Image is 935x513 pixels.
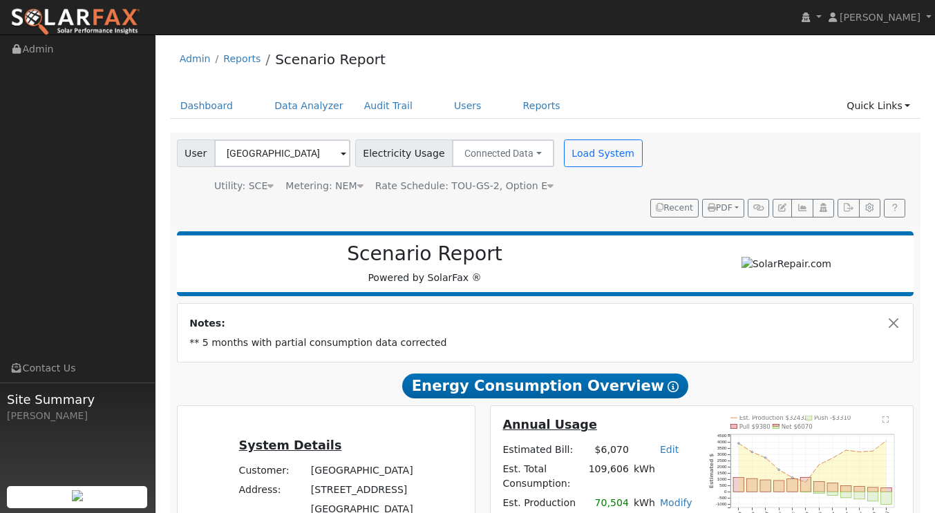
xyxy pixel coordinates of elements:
td: ** 5 months with partial consumption data corrected [187,333,904,352]
td: $6,070 [586,440,631,459]
div: Utility: SCE [214,179,274,193]
span: Energy Consumption Overview [402,374,688,398]
rect: onclick="" [868,492,879,501]
a: Quick Links [836,93,920,119]
text: 2000 [717,464,727,469]
text: 3000 [717,452,727,456]
text: -1000 [716,501,727,506]
a: Modify [660,497,692,508]
text: Net $6070 [782,423,813,430]
a: Scenario Report [275,51,386,68]
text: Estimated $ [708,454,715,488]
td: Est. Total Consumption: [500,459,586,493]
circle: onclick="" [778,469,780,470]
rect: onclick="" [733,478,744,492]
circle: onclick="" [819,464,820,465]
a: Dashboard [170,93,244,119]
text: Est. Production $32432 [739,414,809,421]
a: Admin [180,53,211,64]
text: 0 [724,489,727,494]
span: Site Summary [7,390,148,409]
rect: onclick="" [868,487,879,492]
a: Users [444,93,492,119]
rect: onclick="" [801,477,812,492]
a: Data Analyzer [264,93,354,119]
rect: onclick="" [774,481,785,492]
text: 2500 [717,458,727,463]
i: Show Help [668,381,679,392]
text: 4500 [717,433,727,438]
span: Electricity Usage [355,139,453,167]
button: Generate Report Link [748,199,769,218]
rect: onclick="" [814,482,825,492]
span: Alias: TOU-GS-2-E [375,180,554,191]
circle: onclick="" [872,450,873,452]
div: Metering: NEM [285,179,363,193]
a: Audit Trail [354,93,423,119]
text: 1000 [717,476,727,481]
button: Settings [859,199,880,218]
rect: onclick="" [828,483,839,492]
circle: onclick="" [859,451,860,452]
text: -500 [718,495,727,500]
button: Recent [650,199,699,218]
td: Estimated Bill: [500,440,586,459]
button: Edit User [773,199,792,218]
circle: onclick="" [846,449,847,451]
button: Export Interval Data [838,199,859,218]
circle: onclick="" [765,457,766,458]
td: [STREET_ADDRESS] [308,480,415,499]
text: 1500 [717,470,727,475]
text:  [883,416,889,423]
circle: onclick="" [738,443,739,444]
span: User [177,139,215,167]
text: 4000 [717,439,727,444]
u: System Details [239,438,342,452]
input: Select a User [214,139,350,167]
div: Powered by SolarFax ® [184,242,666,285]
circle: onclick="" [805,481,806,483]
text: 3500 [717,445,727,450]
td: Customer: [236,461,308,480]
text: 500 [719,483,727,487]
td: Address: [236,480,308,499]
rect: onclick="" [747,478,758,492]
button: Load System [564,139,643,167]
rect: onclick="" [760,480,771,492]
rect: onclick="" [841,486,852,492]
img: retrieve [72,490,83,501]
button: Multi-Series Graph [791,199,813,218]
strong: Notes: [189,318,225,329]
a: Reports [513,93,571,119]
button: PDF [702,199,744,218]
td: 109,606 [586,459,631,493]
circle: onclick="" [832,457,833,458]
rect: onclick="" [814,492,825,494]
button: Connected Data [452,139,554,167]
rect: onclick="" [841,492,852,498]
a: Edit [660,444,679,455]
rect: onclick="" [881,492,892,504]
circle: onclick="" [886,440,887,441]
circle: onclick="" [751,451,753,452]
div: [PERSON_NAME] [7,409,148,423]
span: PDF [708,203,733,213]
a: Reports [223,53,261,64]
u: Annual Usage [502,418,596,432]
img: SolarFax [10,8,140,37]
img: SolarRepair.com [742,257,831,271]
rect: onclick="" [787,479,798,492]
rect: onclick="" [854,492,865,499]
circle: onclick="" [792,477,793,478]
text: Pull $9380 [739,423,771,430]
rect: onclick="" [881,488,892,492]
td: [GEOGRAPHIC_DATA] [308,461,415,480]
button: Close [887,316,901,331]
text: Push -$3310 [815,414,851,421]
span: [PERSON_NAME] [840,12,920,23]
a: Help Link [884,199,905,218]
button: Login As [813,199,834,218]
h2: Scenario Report [191,242,659,266]
rect: onclick="" [828,492,839,495]
rect: onclick="" [854,487,865,492]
